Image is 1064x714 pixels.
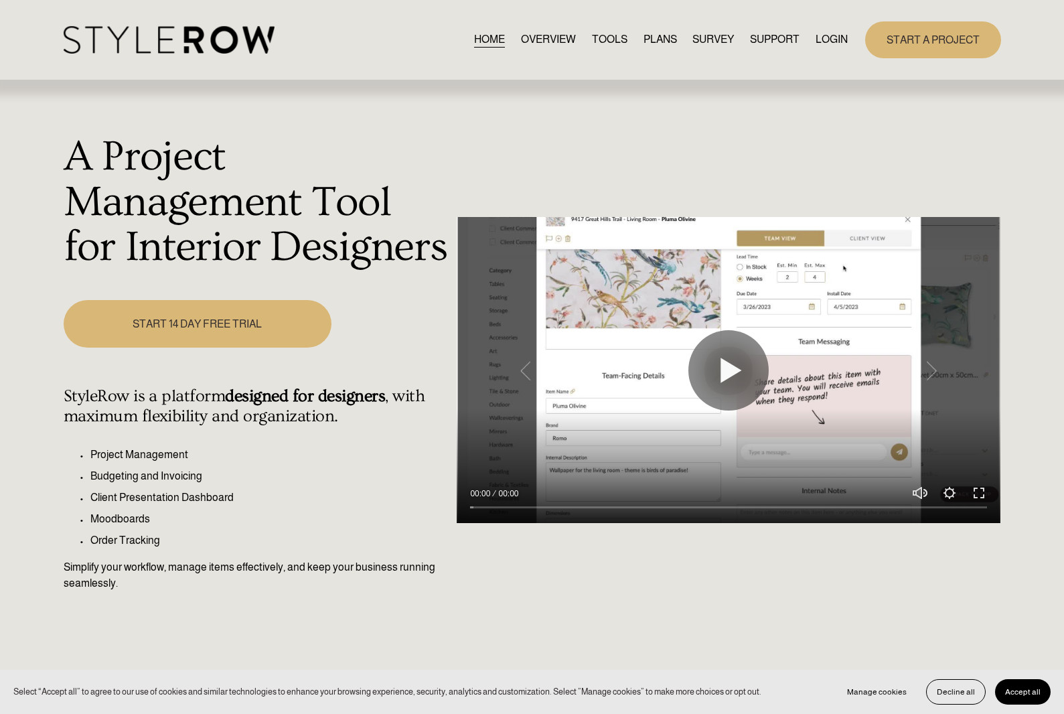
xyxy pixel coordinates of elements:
[937,687,975,697] span: Decline all
[90,468,450,484] p: Budgeting and Invoicing
[474,31,505,49] a: HOME
[837,679,917,705] button: Manage cookies
[865,21,1001,58] a: START A PROJECT
[64,386,450,427] h4: StyleRow is a platform , with maximum flexibility and organization.
[847,687,907,697] span: Manage cookies
[688,330,769,411] button: Play
[64,300,331,348] a: START 14 DAY FREE TRIAL
[90,490,450,506] p: Client Presentation Dashboard
[90,511,450,527] p: Moodboards
[13,685,761,698] p: Select “Accept all” to agree to our use of cookies and similar technologies to enhance your brows...
[64,559,450,591] p: Simplify your workflow, manage items effectively, and keep your business running seamlessly.
[926,679,986,705] button: Decline all
[1005,687,1041,697] span: Accept all
[470,487,493,500] div: Current time
[90,447,450,463] p: Project Management
[493,487,522,500] div: Duration
[64,135,450,271] h1: A Project Management Tool for Interior Designers
[750,31,800,49] a: folder dropdown
[643,31,677,49] a: PLANS
[816,31,848,49] a: LOGIN
[750,31,800,48] span: SUPPORT
[90,532,450,549] p: Order Tracking
[692,31,734,49] a: SURVEY
[64,26,275,54] img: StyleRow
[521,31,576,49] a: OVERVIEW
[592,31,627,49] a: TOOLS
[995,679,1051,705] button: Accept all
[470,503,987,512] input: Seek
[225,386,385,406] strong: designed for designers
